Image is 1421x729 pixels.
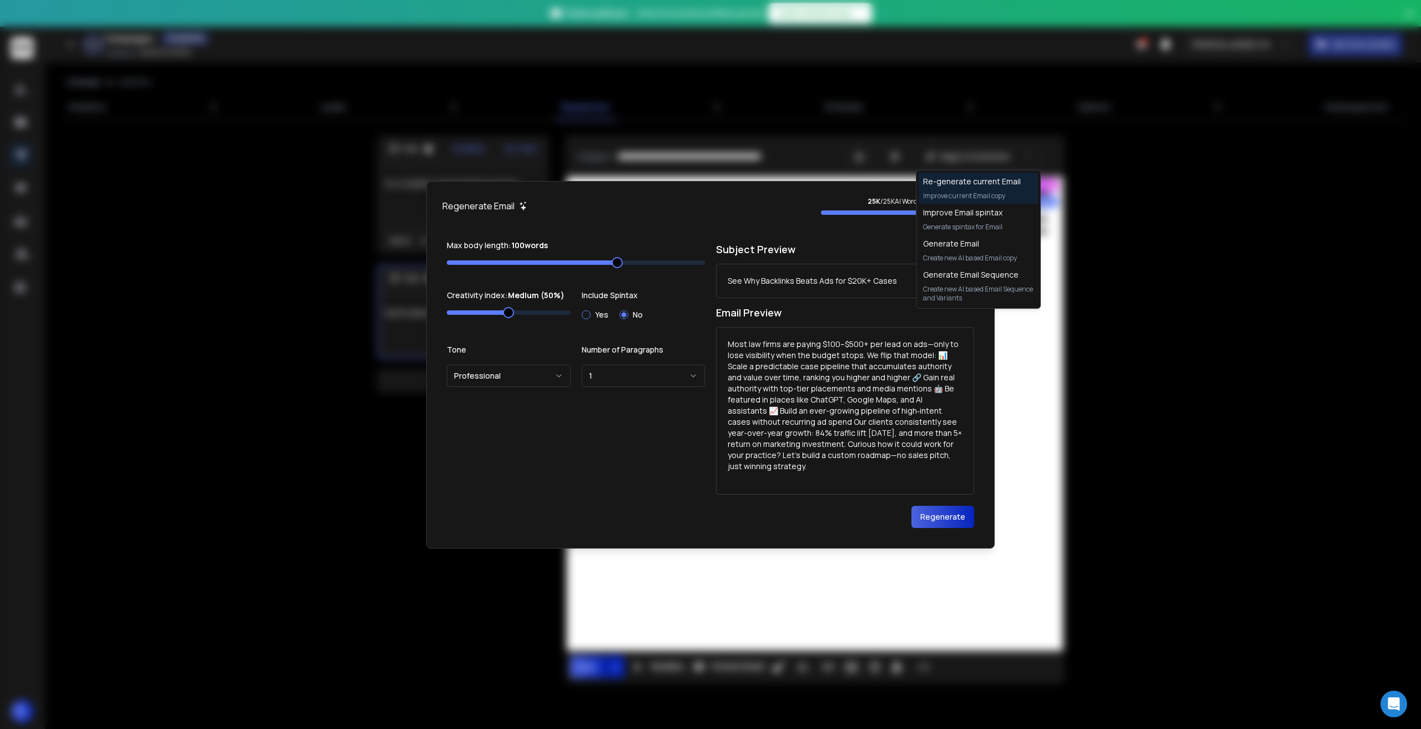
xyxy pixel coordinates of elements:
[923,238,1017,249] h1: Generate Email
[923,176,1021,187] h1: Re-generate current Email
[508,290,565,300] strong: Medium (50%)
[923,285,1034,303] p: Create new AI based Email Sequence and Variants
[923,207,1002,218] h1: Improve Email spintax
[716,242,974,257] h1: Subject Preview
[595,311,608,319] label: Yes
[923,254,1017,263] p: Create new AI based Email copy
[923,269,1034,280] h1: Generate Email Sequence
[442,199,515,213] h1: Regenerate Email
[1380,691,1407,717] div: Open Intercom Messenger
[447,346,571,354] label: Tone
[716,305,974,320] h1: Email Preview
[923,223,1002,232] p: Generate spintax for Email
[728,275,897,286] div: See Why Backlinks Beats Ads for $20K+ Cases
[868,197,880,206] strong: 25K
[911,506,974,528] button: Regenerate
[447,365,571,387] button: Professional
[582,365,706,387] button: 1
[633,311,643,319] label: No
[923,192,1021,200] p: Improve current Email copy
[511,240,548,250] strong: 100 words
[582,346,706,354] label: Number of Paragraphs
[447,242,705,249] label: Max body length:
[582,291,706,299] label: Include Spintax
[447,291,571,299] label: Creativity index:
[728,339,963,472] div: Most law firms are paying $100–$500+ per lead on ads—only to lose visibility when the budget stop...
[821,197,954,206] p: / 25K AI Words remaining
